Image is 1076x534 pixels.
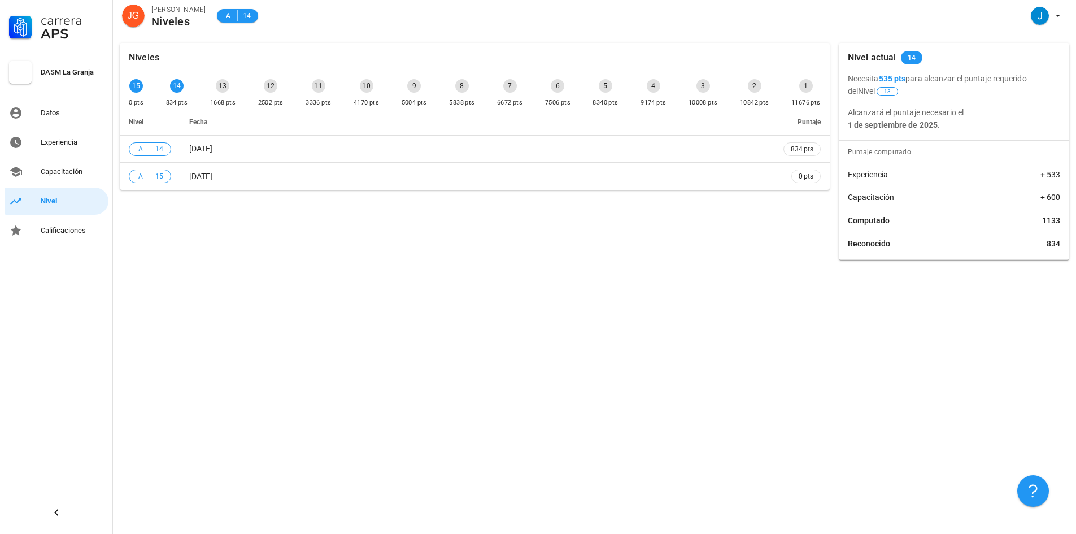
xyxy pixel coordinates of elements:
[848,43,896,72] div: Nivel actual
[129,79,143,93] div: 15
[848,72,1060,97] p: Necesita para alcanzar el puntaje requerido del
[166,97,188,108] div: 834 pts
[402,97,427,108] div: 5004 pts
[312,79,325,93] div: 11
[748,79,761,93] div: 2
[551,79,564,93] div: 6
[41,167,104,176] div: Capacitación
[599,79,612,93] div: 5
[791,144,813,155] span: 834 pts
[848,192,894,203] span: Capacitación
[129,118,143,126] span: Nivel
[151,15,206,28] div: Niveles
[306,97,331,108] div: 3336 pts
[41,14,104,27] div: Carrera
[189,144,212,153] span: [DATE]
[170,79,184,93] div: 14
[647,79,660,93] div: 4
[740,97,769,108] div: 10842 pts
[5,217,108,244] a: Calificaciones
[848,169,888,180] span: Experiencia
[264,79,277,93] div: 12
[360,79,373,93] div: 10
[136,171,145,182] span: A
[41,197,104,206] div: Nivel
[848,106,1060,131] p: Alcanzará el puntaje necesario el .
[503,79,517,93] div: 7
[1042,215,1060,226] span: 1133
[189,172,212,181] span: [DATE]
[120,108,180,136] th: Nivel
[180,108,774,136] th: Fecha
[545,97,570,108] div: 7506 pts
[696,79,710,93] div: 3
[136,144,145,155] span: A
[848,238,890,249] span: Reconocido
[879,74,906,83] b: 535 pts
[641,97,666,108] div: 9174 pts
[848,120,938,129] b: 1 de septiembre de 2025
[848,215,890,226] span: Computado
[908,51,916,64] span: 14
[216,79,229,93] div: 13
[258,97,284,108] div: 2502 pts
[455,79,469,93] div: 8
[774,108,830,136] th: Puntaje
[189,118,207,126] span: Fecha
[151,4,206,15] div: [PERSON_NAME]
[155,171,164,182] span: 15
[1031,7,1049,25] div: avatar
[224,10,233,21] span: A
[1047,238,1060,249] span: 834
[129,43,159,72] div: Niveles
[799,171,813,182] span: 0 pts
[128,5,139,27] span: JG
[843,141,1069,163] div: Puntaje computado
[242,10,251,21] span: 14
[449,97,474,108] div: 5838 pts
[497,97,522,108] div: 6672 pts
[1040,169,1060,180] span: + 533
[5,99,108,127] a: Datos
[689,97,718,108] div: 10008 pts
[593,97,618,108] div: 8340 pts
[799,79,813,93] div: 1
[155,144,164,155] span: 14
[1040,192,1060,203] span: + 600
[407,79,421,93] div: 9
[41,27,104,41] div: APS
[41,108,104,118] div: Datos
[122,5,145,27] div: avatar
[884,88,891,95] span: 13
[791,97,821,108] div: 11676 pts
[5,158,108,185] a: Capacitación
[5,129,108,156] a: Experiencia
[858,86,899,95] span: Nivel
[798,118,821,126] span: Puntaje
[210,97,236,108] div: 1668 pts
[41,138,104,147] div: Experiencia
[354,97,379,108] div: 4170 pts
[129,97,143,108] div: 0 pts
[41,226,104,235] div: Calificaciones
[5,188,108,215] a: Nivel
[41,68,104,77] div: DASM La Granja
